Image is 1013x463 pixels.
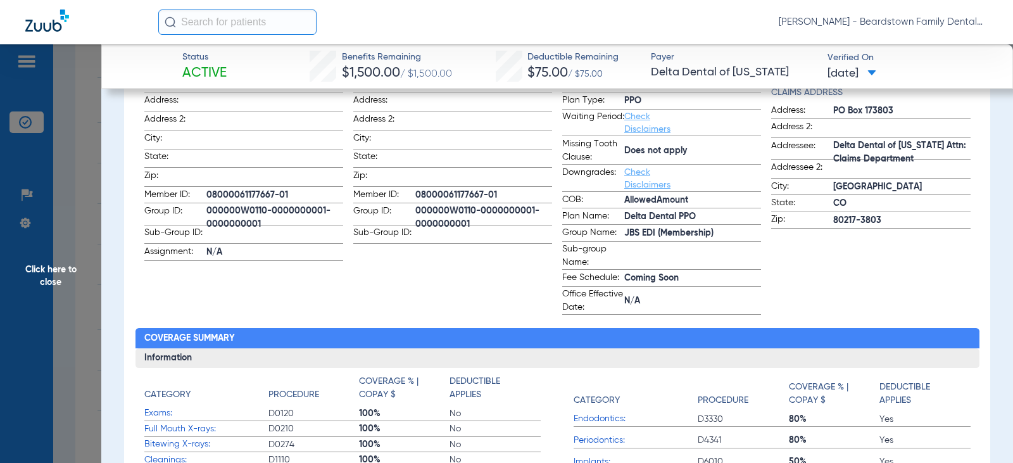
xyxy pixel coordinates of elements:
[698,434,788,447] span: D4341
[268,375,359,406] app-breakdown-title: Procedure
[182,51,227,64] span: Status
[450,422,540,435] span: No
[353,150,415,167] span: State:
[353,188,415,203] span: Member ID:
[268,438,359,451] span: D0274
[879,375,970,412] app-breakdown-title: Deductible Applies
[624,144,761,158] span: Does not apply
[268,422,359,435] span: D0210
[144,226,206,243] span: Sub-Group ID:
[879,434,970,447] span: Yes
[833,181,970,194] span: [GEOGRAPHIC_DATA]
[624,194,761,207] span: AllowedAmount
[698,413,788,426] span: D3330
[359,422,450,435] span: 100%
[624,272,761,285] span: Coming Soon
[144,113,206,130] span: Address 2:
[342,67,400,80] span: $1,500.00
[789,375,879,412] app-breakdown-title: Coverage % | Copay $
[144,169,206,186] span: Zip:
[698,375,788,412] app-breakdown-title: Procedure
[651,51,816,64] span: Payer
[833,214,970,227] span: 80217-3803
[624,210,761,224] span: Delta Dental PPO
[651,65,816,80] span: Delta Dental of [US_STATE]
[624,94,761,108] span: PPO
[574,375,698,412] app-breakdown-title: Category
[415,212,552,225] span: 000000W0110-0000000001-0000000001
[450,375,534,402] h4: Deductible Applies
[450,438,540,451] span: No
[574,394,620,407] h4: Category
[527,67,568,80] span: $75.00
[562,243,624,269] span: Sub-group Name:
[562,288,624,314] span: Office Effective Date:
[771,104,833,119] span: Address:
[144,94,206,111] span: Address:
[353,205,415,225] span: Group ID:
[206,246,343,259] span: N/A
[144,407,268,420] span: Exams:
[182,65,227,82] span: Active
[562,137,624,164] span: Missing Tooth Clause:
[359,375,443,402] h4: Coverage % | Copay $
[359,407,450,420] span: 100%
[833,105,970,118] span: PO Box 173803
[568,70,603,79] span: / $75.00
[144,375,268,406] app-breakdown-title: Category
[527,51,619,64] span: Deductible Remaining
[624,168,670,189] a: Check Disclaimers
[879,413,970,426] span: Yes
[698,394,748,407] h4: Procedure
[771,180,833,195] span: City:
[353,94,415,111] span: Address:
[624,295,761,308] span: N/A
[562,94,624,109] span: Plan Type:
[359,438,450,451] span: 100%
[562,271,624,286] span: Fee Schedule:
[268,407,359,420] span: D0120
[771,213,833,228] span: Zip:
[771,196,833,212] span: State:
[562,110,624,136] span: Waiting Period:
[206,212,343,225] span: 000000W0110-0000000001-0000000001
[827,51,993,65] span: Verified On
[624,112,670,134] a: Check Disclaimers
[562,166,624,191] span: Downgrades:
[353,132,415,149] span: City:
[779,16,988,29] span: [PERSON_NAME] - Beardstown Family Dental
[353,169,415,186] span: Zip:
[574,412,698,426] span: Endodontics:
[144,150,206,167] span: State:
[833,146,970,159] span: Delta Dental of [US_STATE] Attn: Claims Department
[342,51,452,64] span: Benefits Remaining
[144,388,191,402] h4: Category
[165,16,176,28] img: Search Icon
[144,205,206,225] span: Group ID:
[144,438,268,451] span: Bitewing X-rays:
[574,434,698,447] span: Periodontics:
[144,245,206,260] span: Assignment:
[353,113,415,130] span: Address 2:
[353,226,415,243] span: Sub-Group ID:
[268,388,319,402] h4: Procedure
[833,197,970,210] span: CO
[624,227,761,240] span: JBS EDI (Membership)
[144,422,268,436] span: Full Mouth X-rays:
[771,139,833,160] span: Addressee:
[135,328,979,348] h2: Coverage Summary
[415,189,552,202] span: 08000061177667-01
[789,413,879,426] span: 80%
[144,132,206,149] span: City:
[827,66,876,82] span: [DATE]
[771,86,970,99] h4: Claims Address
[135,348,979,369] h3: Information
[158,10,317,35] input: Search for patients
[450,375,540,406] app-breakdown-title: Deductible Applies
[562,226,624,241] span: Group Name:
[789,381,873,407] h4: Coverage % | Copay $
[400,69,452,79] span: / $1,500.00
[144,188,206,203] span: Member ID:
[789,434,879,447] span: 80%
